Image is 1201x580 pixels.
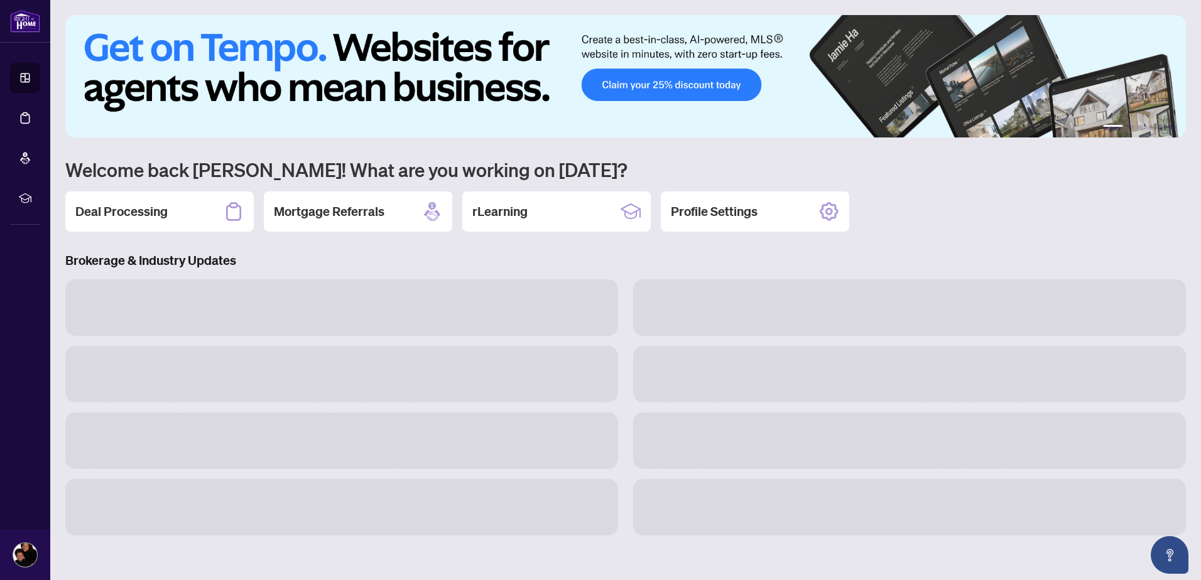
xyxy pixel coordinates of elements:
img: Profile Icon [13,543,37,567]
img: Slide 0 [65,15,1186,137]
button: 5 [1158,125,1163,130]
button: Open asap [1151,536,1188,574]
img: logo [10,9,40,33]
button: 3 [1138,125,1143,130]
h3: Brokerage & Industry Updates [65,252,1186,269]
button: 4 [1148,125,1153,130]
h2: Profile Settings [671,203,758,220]
h2: Deal Processing [75,203,168,220]
button: 2 [1128,125,1133,130]
button: 6 [1168,125,1173,130]
h2: Mortgage Referrals [274,203,384,220]
h2: rLearning [472,203,528,220]
h1: Welcome back [PERSON_NAME]! What are you working on [DATE]? [65,158,1186,181]
button: 1 [1103,125,1123,130]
